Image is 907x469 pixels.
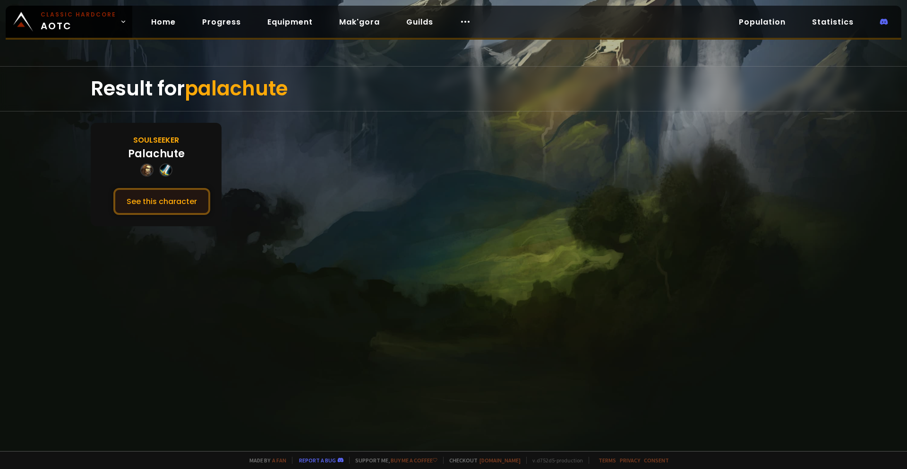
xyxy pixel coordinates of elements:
a: Consent [644,457,669,464]
a: a fan [272,457,286,464]
a: Progress [195,12,248,32]
a: Privacy [620,457,640,464]
span: v. d752d5 - production [526,457,583,464]
a: [DOMAIN_NAME] [479,457,521,464]
span: AOTC [41,10,116,33]
button: See this character [113,188,210,215]
a: Equipment [260,12,320,32]
a: Guilds [399,12,441,32]
div: Result for [91,67,816,111]
div: Soulseeker [133,134,179,146]
a: Mak'gora [332,12,387,32]
small: Classic Hardcore [41,10,116,19]
a: Report a bug [299,457,336,464]
span: Support me, [349,457,437,464]
div: Palachute [128,146,185,162]
a: Classic HardcoreAOTC [6,6,132,38]
a: Home [144,12,183,32]
a: Terms [599,457,616,464]
span: Checkout [443,457,521,464]
span: palachute [185,75,288,102]
a: Population [731,12,793,32]
a: Statistics [804,12,861,32]
span: Made by [244,457,286,464]
a: Buy me a coffee [391,457,437,464]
